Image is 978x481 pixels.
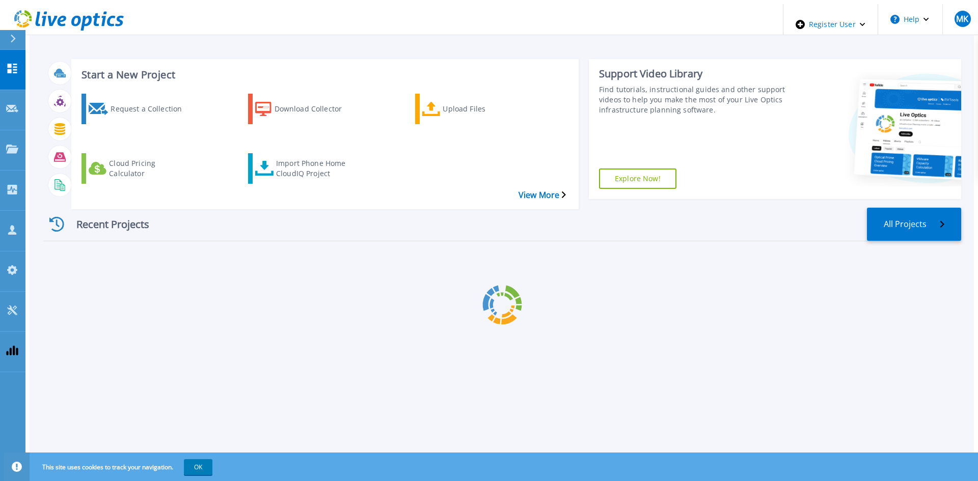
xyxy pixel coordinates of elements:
[878,4,942,35] button: Help
[276,156,358,181] div: Import Phone Home CloudIQ Project
[43,212,166,237] div: Recent Projects
[275,96,356,122] div: Download Collector
[81,153,205,184] a: Cloud Pricing Calculator
[599,168,676,189] a: Explore Now!
[415,94,538,124] a: Upload Files
[111,96,192,122] div: Request a Collection
[248,94,371,124] a: Download Collector
[184,459,212,475] button: OK
[81,94,205,124] a: Request a Collection
[867,208,961,241] a: All Projects
[109,156,191,181] div: Cloud Pricing Calculator
[599,67,789,80] div: Support Video Library
[81,69,565,80] h3: Start a New Project
[783,4,878,45] div: Register User
[956,15,968,23] span: MK
[599,84,789,115] div: Find tutorials, instructional guides and other support videos to help you make the most of your L...
[519,190,566,200] a: View More
[32,459,212,475] span: This site uses cookies to track your navigation.
[443,96,524,122] div: Upload Files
